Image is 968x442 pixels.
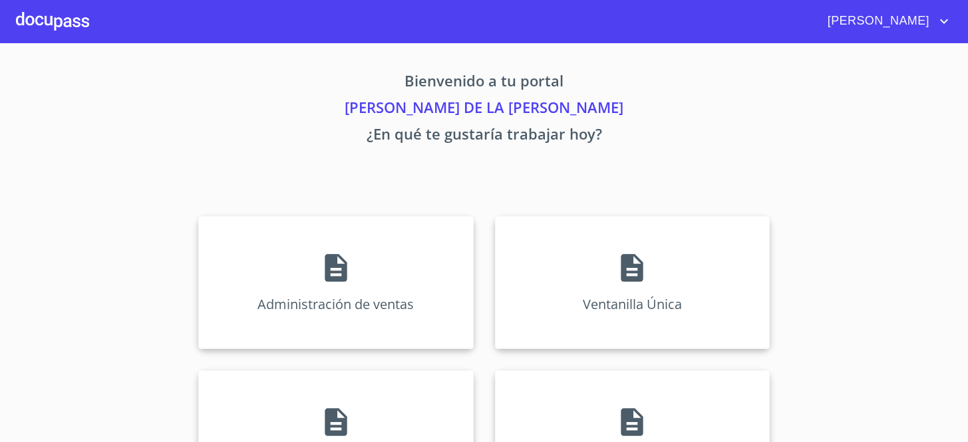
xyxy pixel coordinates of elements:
[818,11,936,32] span: [PERSON_NAME]
[257,295,414,313] p: Administración de ventas
[75,70,894,96] p: Bienvenido a tu portal
[818,11,952,32] button: account of current user
[75,123,894,150] p: ¿En qué te gustaría trabajar hoy?
[75,96,894,123] p: [PERSON_NAME] DE LA [PERSON_NAME]
[583,295,682,313] p: Ventanilla Única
